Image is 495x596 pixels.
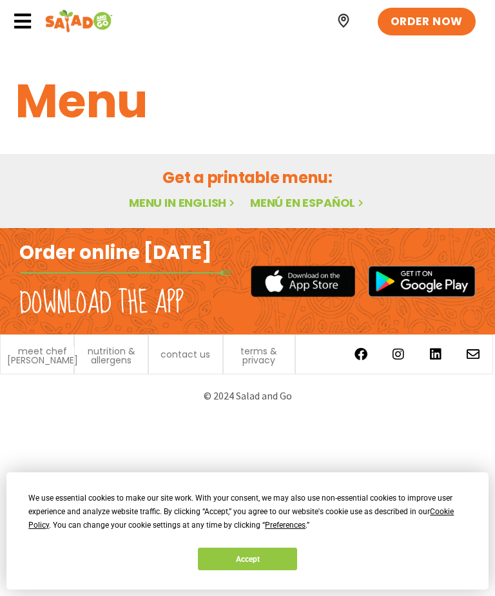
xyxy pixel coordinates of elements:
a: Menu in English [129,195,237,211]
img: Header logo [45,8,113,34]
a: contact us [160,350,210,359]
span: ORDER NOW [391,14,463,30]
img: google_play [368,265,476,297]
p: © 2024 Salad and Go [13,387,482,405]
button: Accept [198,548,297,570]
h2: Order online [DATE] [19,241,212,265]
img: appstore [251,264,355,298]
span: Preferences [265,521,306,530]
div: We use essential cookies to make our site work. With your consent, we may also use non-essential ... [28,492,466,532]
a: Menú en español [250,195,366,211]
a: meet chef [PERSON_NAME] [7,347,78,365]
div: Cookie Consent Prompt [6,472,489,590]
a: nutrition & allergens [81,347,141,365]
h2: Get a printable menu: [15,166,480,189]
a: terms & privacy [230,347,289,365]
h2: Download the app [19,285,184,322]
img: fork [19,270,231,276]
a: ORDER NOW [378,8,476,36]
h1: Menu [15,66,480,136]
